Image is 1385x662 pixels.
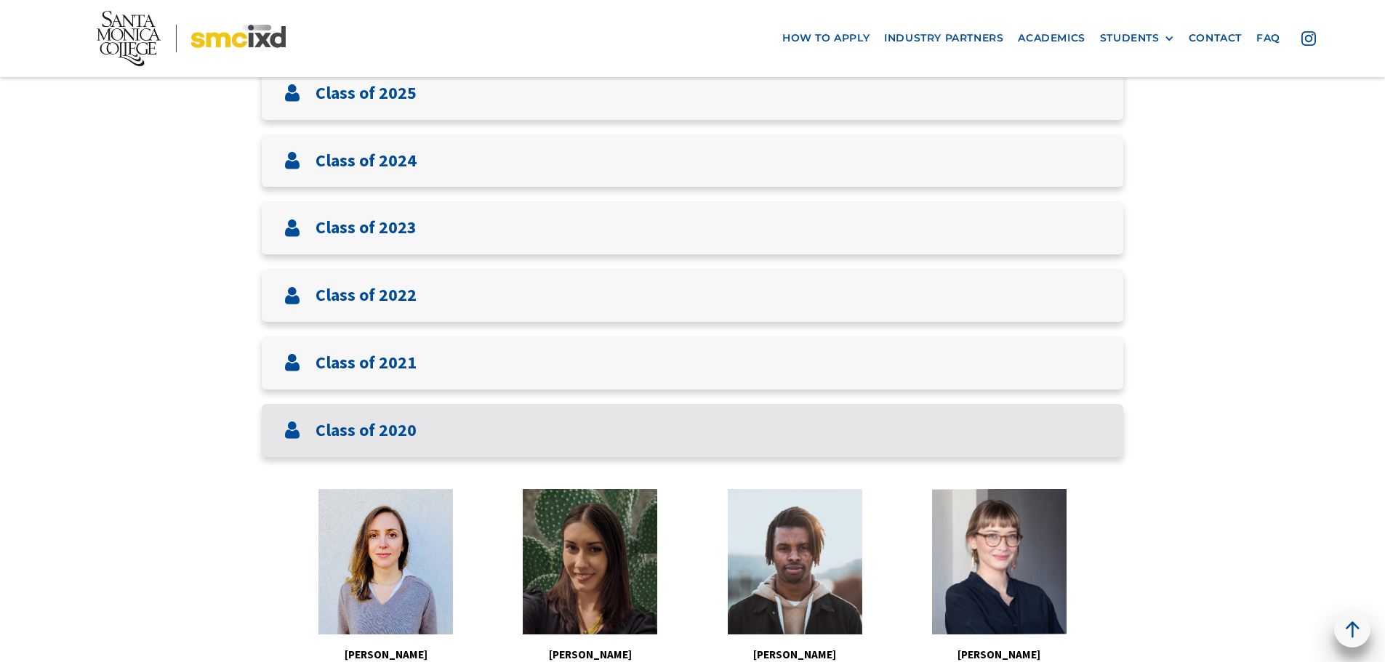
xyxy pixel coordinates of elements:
img: User icon [284,152,301,169]
h3: Class of 2024 [316,150,417,171]
img: User icon [284,354,301,371]
a: contact [1181,25,1249,52]
a: industry partners [877,25,1011,52]
h3: Class of 2020 [316,420,417,441]
img: Santa Monica College - SMC IxD logo [97,11,286,66]
a: faq [1249,25,1288,52]
div: STUDENTS [1100,32,1174,44]
a: Academics [1011,25,1092,52]
a: how to apply [775,25,877,52]
a: back to top [1334,611,1370,647]
img: User icon [284,421,301,439]
h3: Class of 2023 [316,217,417,238]
div: STUDENTS [1100,32,1160,44]
img: icon - instagram [1301,31,1316,46]
img: User icon [284,84,301,102]
h3: Class of 2021 [316,352,417,374]
h3: Class of 2022 [316,285,417,306]
img: User icon [284,287,301,304]
h3: Class of 2025 [316,83,417,104]
img: User icon [284,219,301,237]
